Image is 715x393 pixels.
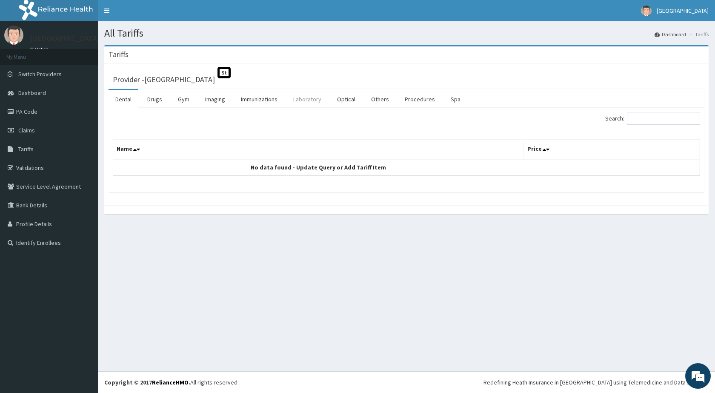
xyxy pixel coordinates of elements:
[4,26,23,45] img: User Image
[113,76,215,83] h3: Provider - [GEOGRAPHIC_DATA]
[483,378,709,387] div: Redefining Heath Insurance in [GEOGRAPHIC_DATA] using Telemedicine and Data Science!
[113,159,524,175] td: No data found - Update Query or Add Tariff Item
[104,28,709,39] h1: All Tariffs
[18,145,34,153] span: Tariffs
[109,51,129,58] h3: Tariffs
[627,112,700,125] input: Search:
[364,90,396,108] a: Others
[152,379,189,386] a: RelianceHMO
[18,70,62,78] span: Switch Providers
[18,89,46,97] span: Dashboard
[30,46,50,52] a: Online
[140,90,169,108] a: Drugs
[109,90,138,108] a: Dental
[217,67,231,78] span: St
[687,31,709,38] li: Tariffs
[655,31,686,38] a: Dashboard
[286,90,328,108] a: Laboratory
[18,126,35,134] span: Claims
[524,140,700,160] th: Price
[113,140,524,160] th: Name
[444,90,467,108] a: Spa
[171,90,196,108] a: Gym
[30,34,100,42] p: [GEOGRAPHIC_DATA]
[657,7,709,14] span: [GEOGRAPHIC_DATA]
[104,379,190,386] strong: Copyright © 2017 .
[234,90,284,108] a: Immunizations
[605,112,700,125] label: Search:
[641,6,652,16] img: User Image
[398,90,442,108] a: Procedures
[98,371,715,393] footer: All rights reserved.
[330,90,362,108] a: Optical
[198,90,232,108] a: Imaging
